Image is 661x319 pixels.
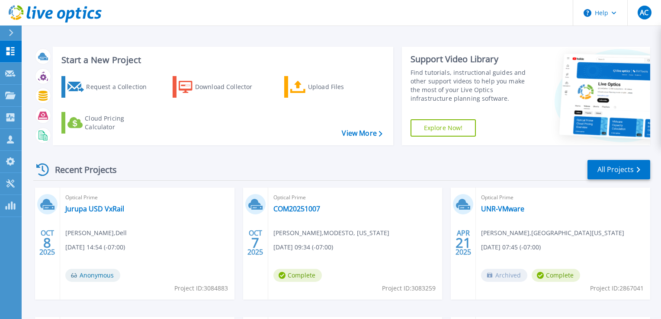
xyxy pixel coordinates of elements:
span: [DATE] 07:45 (-07:00) [481,242,541,252]
div: Download Collector [195,78,264,96]
span: Optical Prime [273,193,437,202]
h3: Start a New Project [61,55,382,65]
div: Upload Files [308,78,377,96]
div: Request a Collection [86,78,155,96]
span: 21 [456,239,471,246]
a: Cloud Pricing Calculator [61,112,158,134]
div: OCT 2025 [39,227,55,258]
span: Project ID: 3083259 [382,284,436,293]
span: [PERSON_NAME] , [GEOGRAPHIC_DATA][US_STATE] [481,228,624,238]
span: Optical Prime [65,193,229,202]
div: APR 2025 [455,227,472,258]
span: Complete [273,269,322,282]
span: Optical Prime [481,193,645,202]
div: Cloud Pricing Calculator [85,114,154,131]
a: Download Collector [173,76,269,98]
a: Request a Collection [61,76,158,98]
div: OCT 2025 [247,227,263,258]
a: Explore Now! [411,119,476,137]
span: Archived [481,269,527,282]
div: Recent Projects [33,159,128,180]
a: UNR-VMware [481,204,524,213]
span: Complete [532,269,580,282]
span: [PERSON_NAME] , Dell [65,228,127,238]
a: View More [342,129,382,137]
span: [PERSON_NAME] , MODESTO, [US_STATE] [273,228,389,238]
div: Find tutorials, instructional guides and other support videos to help you make the most of your L... [411,68,535,103]
span: Project ID: 3084883 [174,284,228,293]
a: Upload Files [284,76,381,98]
a: All Projects [587,160,650,179]
span: Anonymous [65,269,120,282]
span: [DATE] 09:34 (-07:00) [273,242,333,252]
span: 7 [251,239,259,246]
a: Jurupa USD VxRail [65,204,124,213]
a: COM20251007 [273,204,320,213]
span: AC [640,9,648,16]
div: Support Video Library [411,54,535,65]
span: 8 [43,239,51,246]
span: Project ID: 2867041 [590,284,644,293]
span: [DATE] 14:54 (-07:00) [65,242,125,252]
